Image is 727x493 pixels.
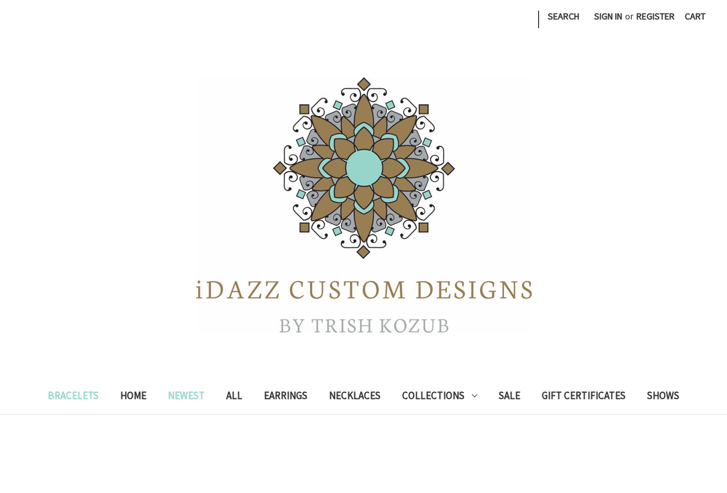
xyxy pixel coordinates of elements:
[318,381,391,414] a: Necklaces
[196,77,532,333] img: iDazz Custom Designs
[536,5,540,31] li: |
[253,381,318,414] a: Earrings
[488,381,531,414] a: Sale
[157,381,215,414] a: Newest
[531,381,636,414] a: Gift Certificates
[624,9,635,23] span: or
[391,381,488,414] a: Collections
[636,381,690,414] a: Shows
[685,10,706,22] span: Cart
[215,381,253,414] a: All
[109,381,157,414] a: Home
[37,381,109,414] a: Bracelets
